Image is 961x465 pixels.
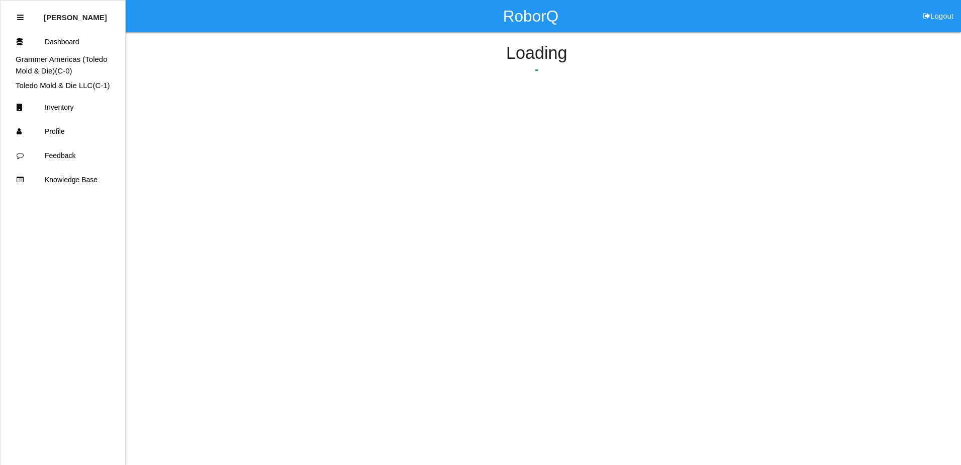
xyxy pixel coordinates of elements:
a: Profile [1,119,125,143]
a: Dashboard [1,30,125,54]
h4: Loading [151,44,923,63]
div: Toledo Mold & Die LLC's Dashboard [1,80,125,92]
a: Knowledge Base [1,168,125,192]
a: Grammer Americas (Toledo Mold & Die)(C-0) [16,55,108,75]
a: Feedback [1,143,125,168]
p: Eric Schneider [44,6,107,22]
div: Grammer Americas (Toledo Mold & Die)'s Dashboard [1,54,125,76]
a: Inventory [1,95,125,119]
a: Toledo Mold & Die LLC(C-1) [16,81,110,90]
div: Close [17,6,24,30]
